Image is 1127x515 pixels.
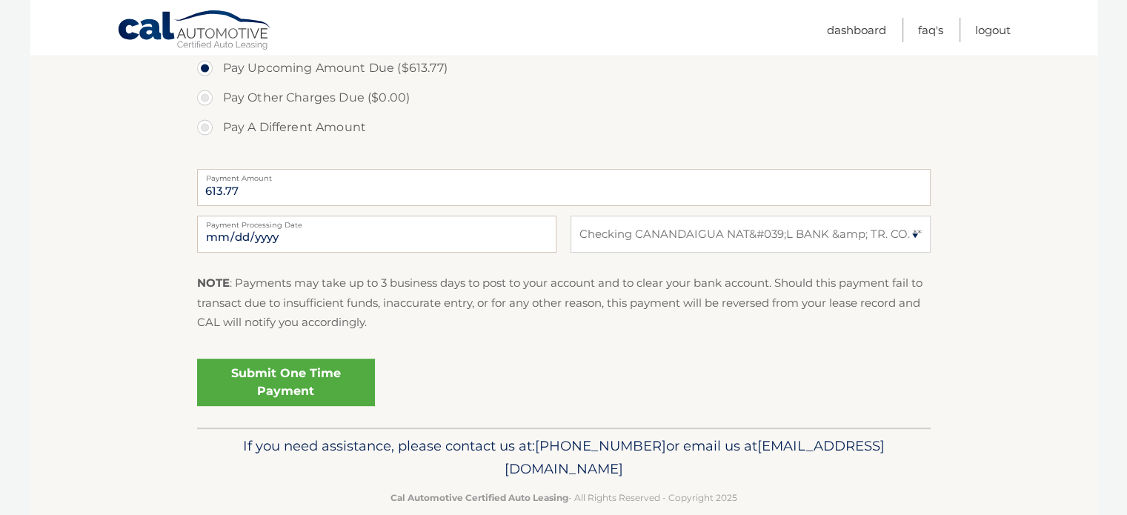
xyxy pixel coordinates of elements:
[535,437,666,454] span: [PHONE_NUMBER]
[827,18,886,42] a: Dashboard
[197,169,931,206] input: Payment Amount
[390,492,568,503] strong: Cal Automotive Certified Auto Leasing
[207,434,921,482] p: If you need assistance, please contact us at: or email us at
[197,216,556,253] input: Payment Date
[918,18,943,42] a: FAQ's
[197,113,931,142] label: Pay A Different Amount
[207,490,921,505] p: - All Rights Reserved - Copyright 2025
[975,18,1011,42] a: Logout
[117,10,273,53] a: Cal Automotive
[197,169,931,181] label: Payment Amount
[197,83,931,113] label: Pay Other Charges Due ($0.00)
[197,273,931,332] p: : Payments may take up to 3 business days to post to your account and to clear your bank account....
[197,53,931,83] label: Pay Upcoming Amount Due ($613.77)
[197,276,230,290] strong: NOTE
[197,359,375,406] a: Submit One Time Payment
[197,216,556,227] label: Payment Processing Date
